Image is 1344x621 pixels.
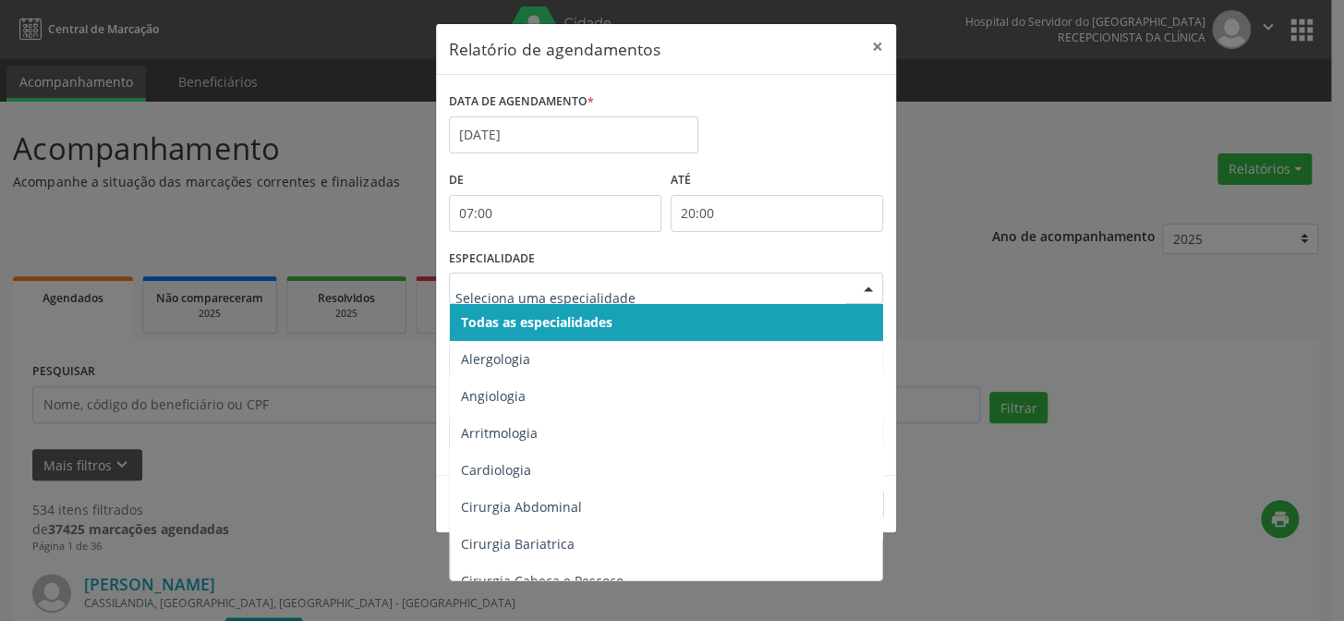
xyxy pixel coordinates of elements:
[461,387,526,405] span: Angiologia
[461,498,582,516] span: Cirurgia Abdominal
[461,461,531,479] span: Cardiologia
[859,24,896,69] button: Close
[461,313,612,331] span: Todas as especialidades
[449,195,661,232] input: Selecione o horário inicial
[449,245,535,274] label: ESPECIALIDADE
[449,166,661,195] label: De
[449,37,660,61] h5: Relatório de agendamentos
[455,279,845,316] input: Seleciona uma especialidade
[449,88,594,116] label: DATA DE AGENDAMENTO
[449,116,698,153] input: Selecione uma data ou intervalo
[461,572,624,590] span: Cirurgia Cabeça e Pescoço
[671,195,883,232] input: Selecione o horário final
[461,424,538,442] span: Arritmologia
[671,166,883,195] label: ATÉ
[461,350,530,368] span: Alergologia
[461,535,575,553] span: Cirurgia Bariatrica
